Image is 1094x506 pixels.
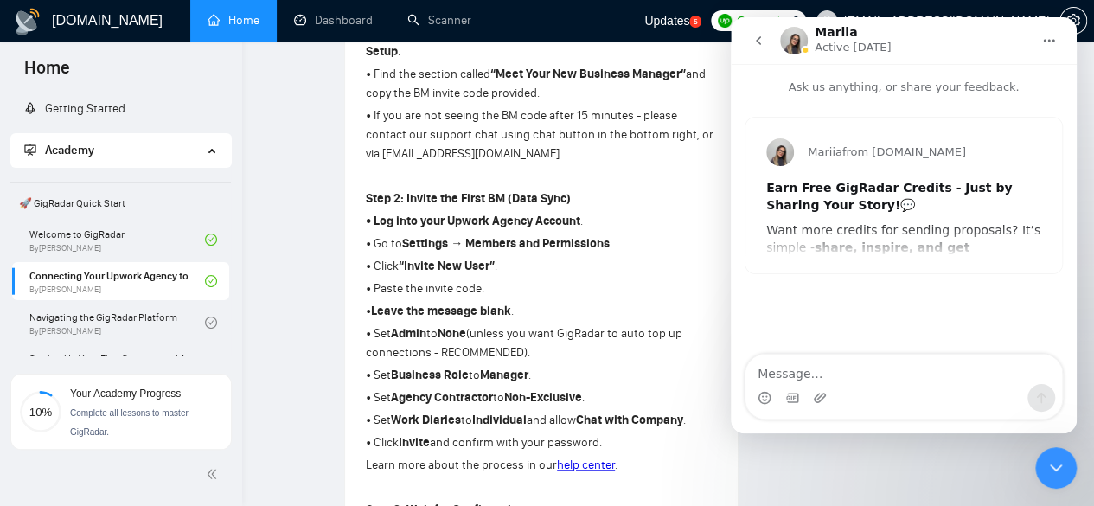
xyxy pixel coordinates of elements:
[366,279,717,298] p: • Paste the invite code.
[557,458,615,472] a: help center
[504,390,582,405] strong: Non-Exclusive
[1035,447,1077,489] iframe: Intercom live chat
[731,17,1077,433] iframe: Intercom live chat
[391,368,469,382] strong: Business Role
[399,435,430,450] strong: Invite
[14,8,42,35] img: logo
[402,236,610,251] strong: Settings → Members and Permissions
[737,11,789,30] span: Connects:
[1059,7,1087,35] button: setting
[20,406,61,417] span: 10%
[391,413,461,427] strong: Work Diaries
[45,143,94,157] span: Academy
[29,350,188,368] span: Setting Up Your First Scanner and Auto-Bidder
[366,456,717,475] p: Learn more about the process in our .
[689,16,701,28] a: 5
[366,106,717,163] p: • If you are not seeing the BM code after 15 minutes - please contact our support chat using chat...
[490,67,686,81] strong: “Meet Your New Business Manager”
[294,13,373,28] a: dashboardDashboard
[694,18,698,26] text: 5
[407,13,471,28] a: searchScanner
[480,368,528,382] strong: Manager
[10,92,231,126] li: Getting Started
[472,413,527,427] strong: Individual
[205,275,217,287] span: check-circle
[371,304,511,318] strong: Leave the message blank
[24,101,125,116] a: rocketGetting Started
[366,324,717,362] p: • Set to (unless you want GigRadar to auto top up connections - RECOMMENDED).
[366,191,571,206] strong: Step 2: Invite the First BM (Data Sync)
[438,326,466,341] strong: None
[366,302,717,321] p: • .
[366,411,717,430] p: • Set to and allow .
[10,55,84,92] span: Home
[792,11,799,30] span: 0
[366,433,717,452] p: • Click and confirm with your password.
[366,234,717,253] p: • Go to .
[366,388,717,407] p: • Set to .
[206,465,223,483] span: double-left
[391,326,426,341] strong: Admin
[821,15,833,27] span: user
[205,317,217,329] span: check-circle
[366,257,717,276] p: • Click .
[391,390,493,405] strong: Agency Contractor
[1059,14,1087,28] a: setting
[576,413,683,427] strong: Chat with Company
[24,144,36,156] span: fund-projection-screen
[399,259,495,273] strong: “Invite New User”
[24,143,94,157] span: Academy
[366,214,580,228] strong: • Log into your Upwork Agency Account
[29,262,205,300] a: Connecting Your Upwork Agency to GigRadarBy[PERSON_NAME]
[208,13,259,28] a: homeHome
[29,221,205,259] a: Welcome to GigRadarBy[PERSON_NAME]
[718,14,732,28] img: upwork-logo.png
[70,388,181,400] span: Your Academy Progress
[366,23,717,61] p: .
[29,304,205,342] a: Navigating the GigRadar PlatformBy[PERSON_NAME]
[644,14,689,28] span: Updates
[366,366,717,385] p: • Set to .
[70,408,189,437] span: Complete all lessons to master GigRadar.
[366,65,717,103] p: • Find the section called and copy the BM invite code provided.
[205,234,217,246] span: check-circle
[366,212,717,231] p: .
[12,186,229,221] span: 🚀 GigRadar Quick Start
[1060,14,1086,28] span: setting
